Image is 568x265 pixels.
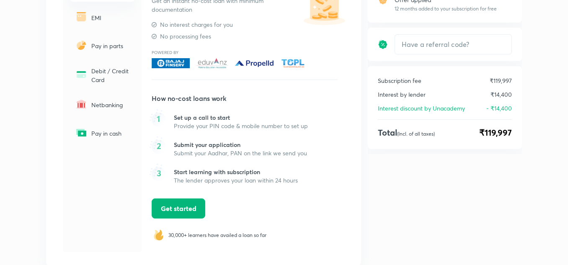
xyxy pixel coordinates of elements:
button: Get started [152,198,205,219]
p: Debit / Credit Card [91,67,130,84]
img: bullet-bg [149,135,166,155]
p: Submit your application [174,141,307,149]
span: Get started [161,204,196,213]
p: Powered by [152,51,338,55]
img: discount [378,39,388,49]
img: - [75,98,88,111]
img: TCPL [281,58,305,68]
p: Set up a call to start [174,113,308,122]
p: Provide your PIN code & mobile number to set up [174,122,308,130]
p: No processing fees [160,32,211,41]
p: 12 months added to your subscription for free [395,5,497,13]
p: ₹119,997 [490,76,512,85]
p: ₹14,400 [491,90,512,99]
p: Pay in parts [91,41,130,50]
img: bullet-bg [149,162,166,183]
h5: How no-cost loans work [152,93,338,103]
img: Eduvanz [196,58,228,68]
p: (Incl. of all taxes) [397,131,435,137]
img: - [75,68,88,81]
p: 30,000+ learners have availed a loan so far [168,232,266,239]
p: Interest discount by Unacademy [378,104,465,113]
input: Have a referral code? [395,34,511,54]
img: bullet-bg [149,108,166,128]
p: Netbanking [91,100,130,109]
span: ₹119,997 [479,126,512,139]
img: streak [152,229,165,242]
img: Propelled [235,58,274,68]
p: Submit your Aadhar, PAN on the link we send you [174,149,307,157]
p: EMI [91,13,130,22]
img: - [75,39,88,52]
p: - ₹14,400 [486,104,512,113]
img: - [75,10,88,23]
p: Interest by lender [378,90,426,99]
img: Bajaj Finserv [152,58,190,68]
h4: Total [378,126,435,139]
p: The lender approves your loan within 24 hours [174,176,298,185]
p: No interest charges for you [160,21,233,29]
img: - [75,126,88,139]
p: Pay in cash [91,129,130,138]
p: Start learning with subscription [174,168,298,176]
p: Subscription fee [378,76,421,85]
